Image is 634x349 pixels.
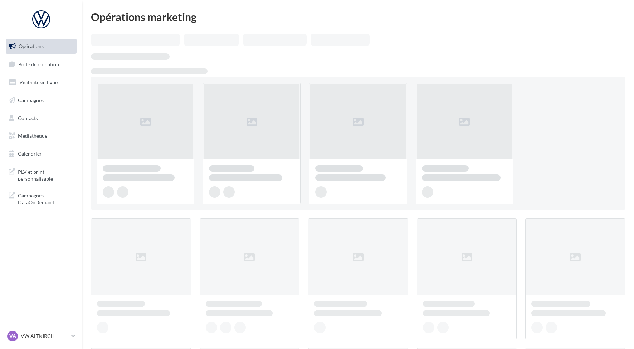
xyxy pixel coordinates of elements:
[4,75,78,90] a: Visibilité en ligne
[18,191,74,206] span: Campagnes DataOnDemand
[4,111,78,126] a: Contacts
[19,79,58,85] span: Visibilité en ligne
[18,167,74,182] span: PLV et print personnalisable
[4,93,78,108] a: Campagnes
[18,133,47,139] span: Médiathèque
[4,146,78,161] a: Calendrier
[4,164,78,185] a: PLV et print personnalisable
[4,188,78,209] a: Campagnes DataOnDemand
[91,11,625,22] div: Opérations marketing
[18,97,44,103] span: Campagnes
[4,57,78,72] a: Boîte de réception
[21,333,68,340] p: VW ALTKIRCH
[9,333,16,340] span: VA
[4,128,78,143] a: Médiathèque
[6,329,77,343] a: VA VW ALTKIRCH
[19,43,44,49] span: Opérations
[4,39,78,54] a: Opérations
[18,61,59,67] span: Boîte de réception
[18,150,42,157] span: Calendrier
[18,115,38,121] span: Contacts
